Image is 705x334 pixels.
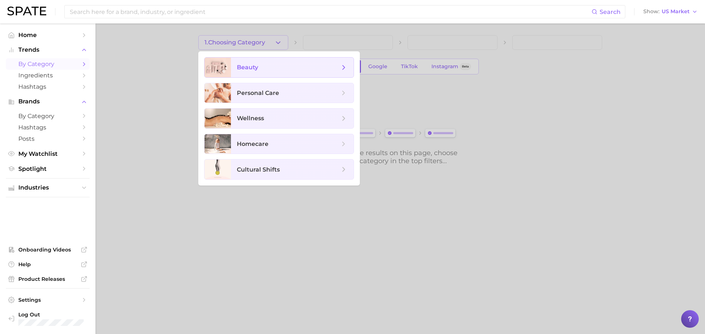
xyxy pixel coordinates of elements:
a: My Watchlist [6,148,90,159]
span: Spotlight [18,165,77,172]
span: Help [18,261,77,268]
span: homecare [237,140,268,147]
span: Ingredients [18,72,77,79]
a: Spotlight [6,163,90,175]
button: Trends [6,44,90,55]
a: Settings [6,294,90,305]
span: wellness [237,115,264,122]
img: SPATE [7,7,46,15]
a: Help [6,259,90,270]
span: Posts [18,135,77,142]
a: by Category [6,58,90,70]
a: Log out. Currently logged in with e-mail lily_rougeot@us.amorepacific.com. [6,309,90,328]
button: Industries [6,182,90,193]
a: Home [6,29,90,41]
span: by Category [18,113,77,120]
a: Onboarding Videos [6,244,90,255]
span: Trends [18,47,77,53]
span: personal care [237,89,279,96]
span: Onboarding Videos [18,246,77,253]
span: Hashtags [18,124,77,131]
a: Hashtags [6,81,90,92]
button: Brands [6,96,90,107]
span: Brands [18,98,77,105]
button: ShowUS Market [641,7,699,16]
span: beauty [237,64,258,71]
span: by Category [18,60,77,67]
span: Search [600,8,621,15]
span: Log Out [18,311,107,318]
span: cultural shifts [237,166,280,173]
ul: 1.Choosing Category [198,51,360,186]
a: Ingredients [6,70,90,81]
span: Industries [18,184,77,191]
span: Settings [18,297,77,303]
span: Show [643,10,659,14]
input: Search here for a brand, industry, or ingredient [69,5,592,18]
span: My Watchlist [18,150,77,157]
a: Product Releases [6,274,90,285]
a: Posts [6,133,90,144]
span: US Market [662,10,690,14]
a: Hashtags [6,122,90,133]
a: by Category [6,110,90,122]
span: Hashtags [18,83,77,90]
span: Product Releases [18,276,77,282]
span: Home [18,32,77,38]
